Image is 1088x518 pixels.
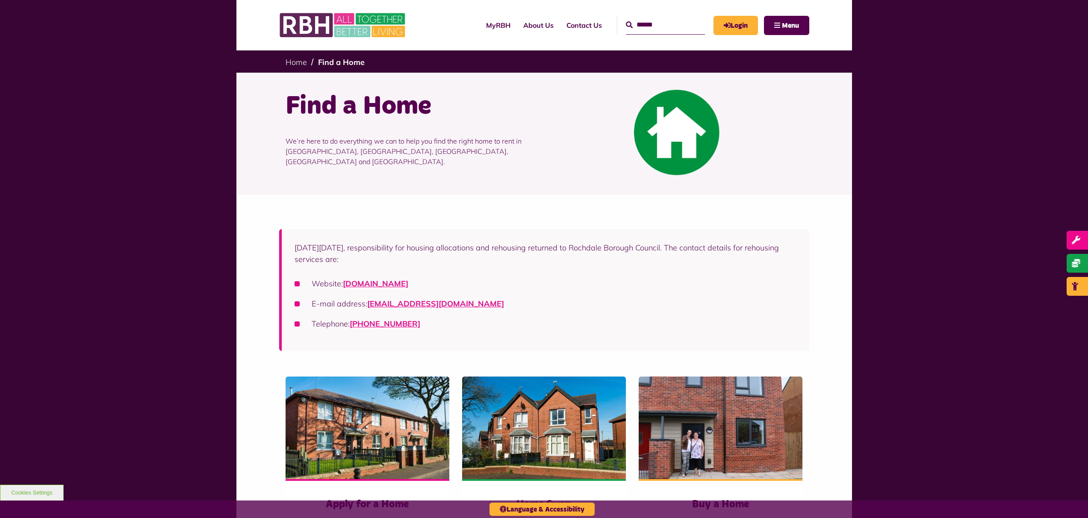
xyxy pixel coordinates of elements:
[714,16,758,35] a: MyRBH
[286,57,307,67] a: Home
[295,278,796,289] li: Website:
[656,498,785,511] h3: Buy a Home
[286,90,538,123] h1: Find a Home
[560,14,608,37] a: Contact Us
[286,123,538,180] p: We’re here to do everything we can to help you find the right home to rent in [GEOGRAPHIC_DATA], ...
[639,377,802,479] img: Longridge Drive Keys
[489,503,595,516] button: Language & Accessibility
[367,299,504,309] a: [EMAIL_ADDRESS][DOMAIN_NAME]
[764,16,809,35] button: Navigation
[318,57,365,67] a: Find a Home
[517,14,560,37] a: About Us
[462,377,626,479] img: Belton Ave 07
[286,377,449,479] img: Belton Avenue
[295,318,796,330] li: Telephone:
[343,279,408,288] a: [DOMAIN_NAME]
[295,242,796,265] p: [DATE][DATE], responsibility for housing allocations and rehousing returned to Rochdale Borough C...
[479,498,609,511] h3: Home Swap
[295,298,796,309] li: E-mail address:
[634,90,719,175] img: Find A Home
[303,498,432,511] h3: Apply for a Home
[480,14,517,37] a: MyRBH
[350,319,420,329] a: [PHONE_NUMBER]
[279,9,407,42] img: RBH
[782,22,799,29] span: Menu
